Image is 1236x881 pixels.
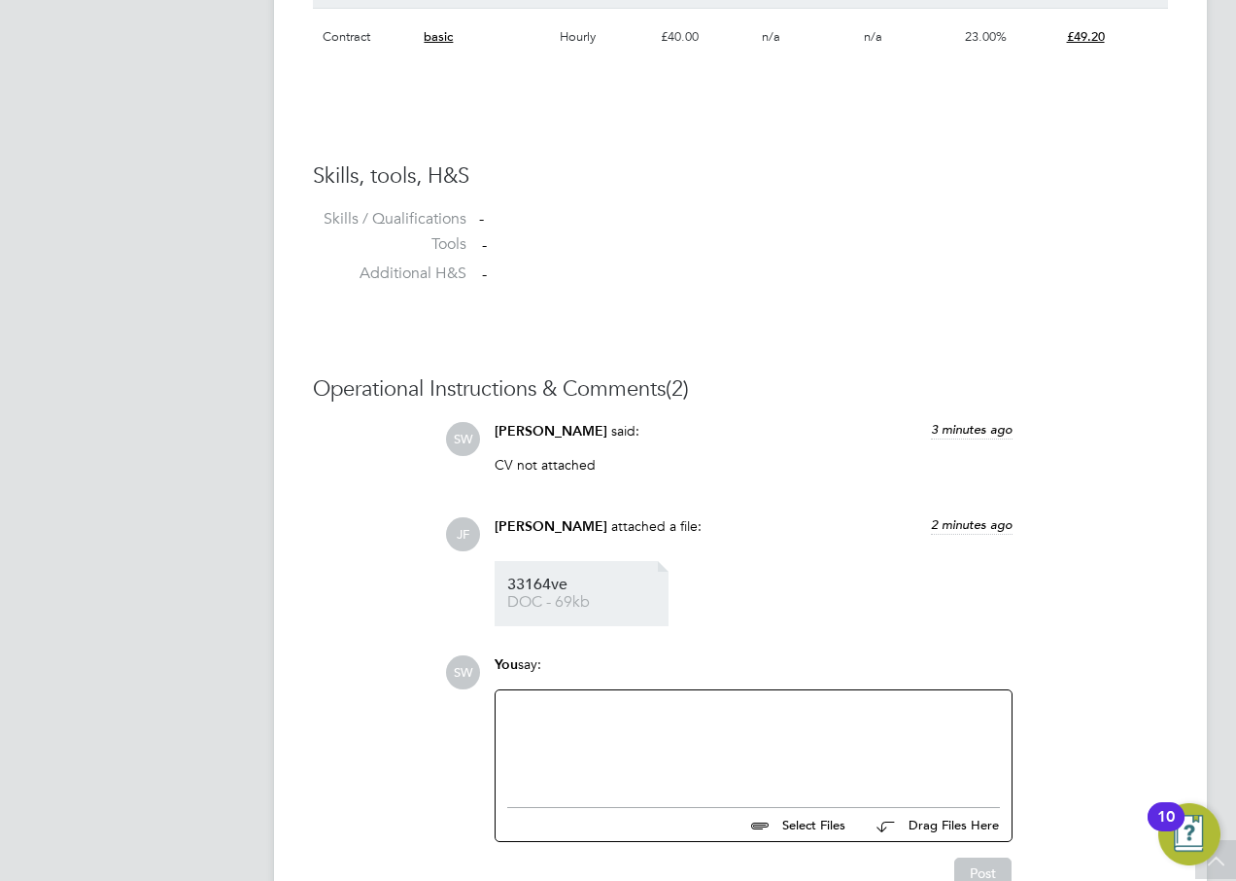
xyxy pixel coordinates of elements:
[424,28,453,45] span: basic
[965,28,1007,45] span: 23.00%
[479,209,1168,229] div: -
[495,655,1013,689] div: say:
[1157,817,1175,842] div: 10
[313,264,466,284] label: Additional H&S
[611,517,702,535] span: attached a file:
[495,423,607,440] span: [PERSON_NAME]
[482,235,487,255] span: -
[1158,803,1220,865] button: Open Resource Center, 10 new notifications
[313,375,1168,404] h3: Operational Instructions & Comments
[931,421,1013,438] span: 3 minutes ago
[507,578,663,592] span: 33164ve
[666,375,689,402] span: (2)
[555,9,656,65] div: Hourly
[495,456,1013,474] p: CV not attached
[482,264,487,284] span: -
[507,595,663,610] span: DOC - 69kb
[446,422,480,456] span: SW
[656,9,757,65] div: £40.00
[762,28,780,45] span: n/a
[931,516,1013,533] span: 2 minutes ago
[495,518,607,535] span: [PERSON_NAME]
[313,162,1168,191] h3: Skills, tools, H&S
[507,578,663,610] a: 33164ve DOC - 69kb
[861,805,1000,846] button: Drag Files Here
[313,234,466,255] label: Tools
[1067,28,1105,45] span: £49.20
[313,209,466,229] label: Skills / Qualifications
[864,28,882,45] span: n/a
[495,656,518,673] span: You
[318,9,419,65] div: Contract
[446,517,480,551] span: JF
[611,422,639,440] span: said:
[446,655,480,689] span: SW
